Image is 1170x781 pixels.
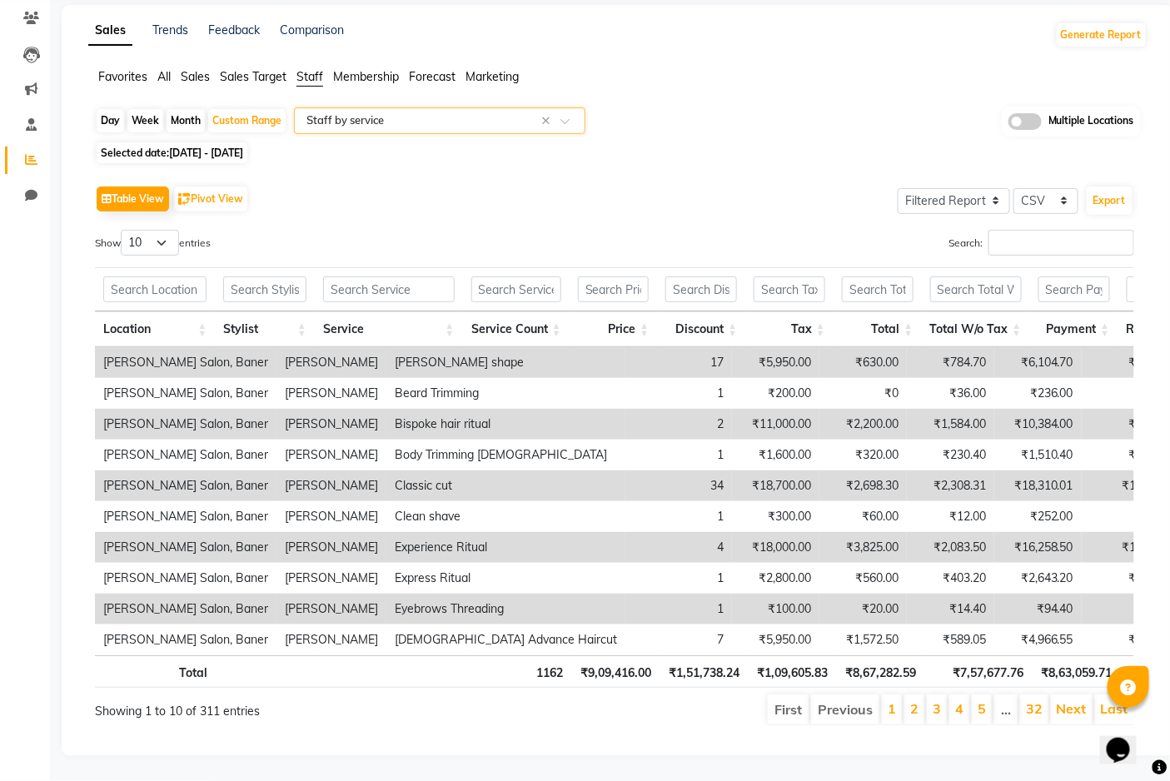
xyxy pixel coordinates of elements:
[276,378,386,409] td: [PERSON_NAME]
[541,112,555,130] span: Clear all
[754,276,825,302] input: Search Tax
[333,69,399,84] span: Membership
[95,501,276,532] td: [PERSON_NAME] Salon, Baner
[296,69,323,84] span: Staff
[463,311,570,347] th: Service Count: activate to sort column ascending
[386,563,625,594] td: Express Ritual
[625,378,732,409] td: 1
[167,109,205,132] div: Month
[732,501,819,532] td: ₹300.00
[994,347,1082,378] td: ₹6,104.70
[409,69,456,84] span: Forecast
[127,109,163,132] div: Week
[907,532,994,563] td: ₹2,083.50
[933,700,941,717] a: 3
[276,594,386,624] td: [PERSON_NAME]
[819,440,907,470] td: ₹320.00
[386,624,625,655] td: [DEMOGRAPHIC_DATA] Advance Haircut
[1087,187,1133,215] button: Export
[625,347,732,378] td: 17
[276,532,386,563] td: [PERSON_NAME]
[1032,655,1120,688] th: ₹8,63,059.71
[121,230,179,256] select: Showentries
[95,624,276,655] td: [PERSON_NAME] Salon, Baner
[103,276,207,302] input: Search Location
[819,470,907,501] td: ₹2,698.30
[994,563,1082,594] td: ₹2,643.20
[223,276,306,302] input: Search Stylist
[1030,311,1118,347] th: Payment: activate to sort column ascending
[994,470,1082,501] td: ₹18,310.01
[978,700,986,717] a: 5
[749,655,837,688] th: ₹1,09,605.83
[994,501,1082,532] td: ₹252.00
[948,230,1134,256] label: Search:
[169,147,243,159] span: [DATE] - [DATE]
[95,655,216,688] th: Total
[625,532,732,563] td: 4
[386,594,625,624] td: Eyebrows Threading
[1057,700,1087,717] a: Next
[837,655,925,688] th: ₹8,67,282.59
[1101,700,1128,717] a: Last
[732,624,819,655] td: ₹5,950.00
[819,624,907,655] td: ₹1,572.50
[819,409,907,440] td: ₹2,200.00
[907,594,994,624] td: ₹14.40
[907,624,994,655] td: ₹589.05
[907,470,994,501] td: ₹2,308.31
[95,532,276,563] td: [PERSON_NAME] Salon, Baner
[181,69,210,84] span: Sales
[1038,276,1110,302] input: Search Payment
[220,69,286,84] span: Sales Target
[466,69,519,84] span: Marketing
[97,109,124,132] div: Day
[907,563,994,594] td: ₹403.20
[819,501,907,532] td: ₹60.00
[1100,714,1153,764] iframe: chat widget
[386,470,625,501] td: Classic cut
[95,230,211,256] label: Show entries
[910,700,919,717] a: 2
[315,311,463,347] th: Service: activate to sort column ascending
[471,276,561,302] input: Search Service Count
[174,187,247,211] button: Pivot View
[732,532,819,563] td: ₹18,000.00
[732,470,819,501] td: ₹18,700.00
[95,378,276,409] td: [PERSON_NAME] Salon, Baner
[819,347,907,378] td: ₹630.00
[1048,113,1134,130] span: Multiple Locations
[571,655,660,688] th: ₹9,09,416.00
[276,624,386,655] td: [PERSON_NAME]
[95,311,215,347] th: Location: activate to sort column ascending
[98,69,147,84] span: Favorites
[276,409,386,440] td: [PERSON_NAME]
[732,378,819,409] td: ₹200.00
[625,501,732,532] td: 1
[323,276,455,302] input: Search Service
[95,470,276,501] td: [PERSON_NAME] Salon, Baner
[276,470,386,501] td: [PERSON_NAME]
[1026,700,1043,717] a: 32
[842,276,914,302] input: Search Total
[888,700,896,717] a: 1
[994,594,1082,624] td: ₹94.40
[215,311,315,347] th: Stylist: activate to sort column ascending
[994,378,1082,409] td: ₹236.00
[152,22,188,37] a: Trends
[834,311,922,347] th: Total: activate to sort column ascending
[280,22,344,37] a: Comparison
[988,230,1134,256] input: Search:
[97,187,169,211] button: Table View
[665,276,737,302] input: Search Discount
[994,624,1082,655] td: ₹4,966.55
[925,655,1032,688] th: ₹7,57,677.76
[930,276,1022,302] input: Search Total W/o Tax
[625,440,732,470] td: 1
[578,276,650,302] input: Search Price
[157,69,171,84] span: All
[95,440,276,470] td: [PERSON_NAME] Salon, Baner
[88,16,132,46] a: Sales
[208,22,260,37] a: Feedback
[386,409,625,440] td: Bispoke hair ritual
